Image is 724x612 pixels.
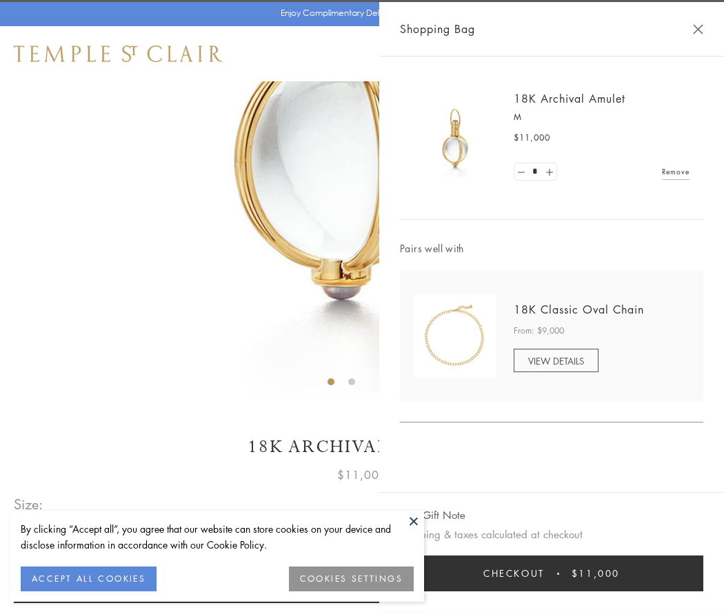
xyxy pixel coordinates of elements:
[14,493,44,516] span: Size:
[514,163,528,181] a: Set quantity to 0
[528,354,584,367] span: VIEW DETAILS
[693,24,703,34] button: Close Shopping Bag
[281,6,437,20] p: Enjoy Complimentary Delivery & Returns
[400,526,703,543] p: Shipping & taxes calculated at checkout
[14,435,710,459] h1: 18K Archival Amulet
[514,91,625,106] a: 18K Archival Amulet
[21,567,157,591] button: ACCEPT ALL COOKIES
[289,567,414,591] button: COOKIES SETTINGS
[514,302,644,317] a: 18K Classic Oval Chain
[514,324,564,338] span: From: $9,000
[542,163,556,181] a: Set quantity to 2
[662,164,690,179] a: Remove
[514,131,550,145] span: $11,000
[483,566,545,581] span: Checkout
[400,241,703,256] span: Pairs well with
[400,555,703,591] button: Checkout $11,000
[14,45,222,62] img: Temple St. Clair
[337,466,387,484] span: $11,000
[572,566,620,581] span: $11,000
[400,20,475,38] span: Shopping Bag
[21,521,414,553] div: By clicking “Accept all”, you agree that our website can store cookies on your device and disclos...
[400,507,465,524] button: Add Gift Note
[414,294,496,377] img: N88865-OV18
[514,110,690,124] p: M
[414,96,496,179] img: 18K Archival Amulet
[514,349,599,372] a: VIEW DETAILS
